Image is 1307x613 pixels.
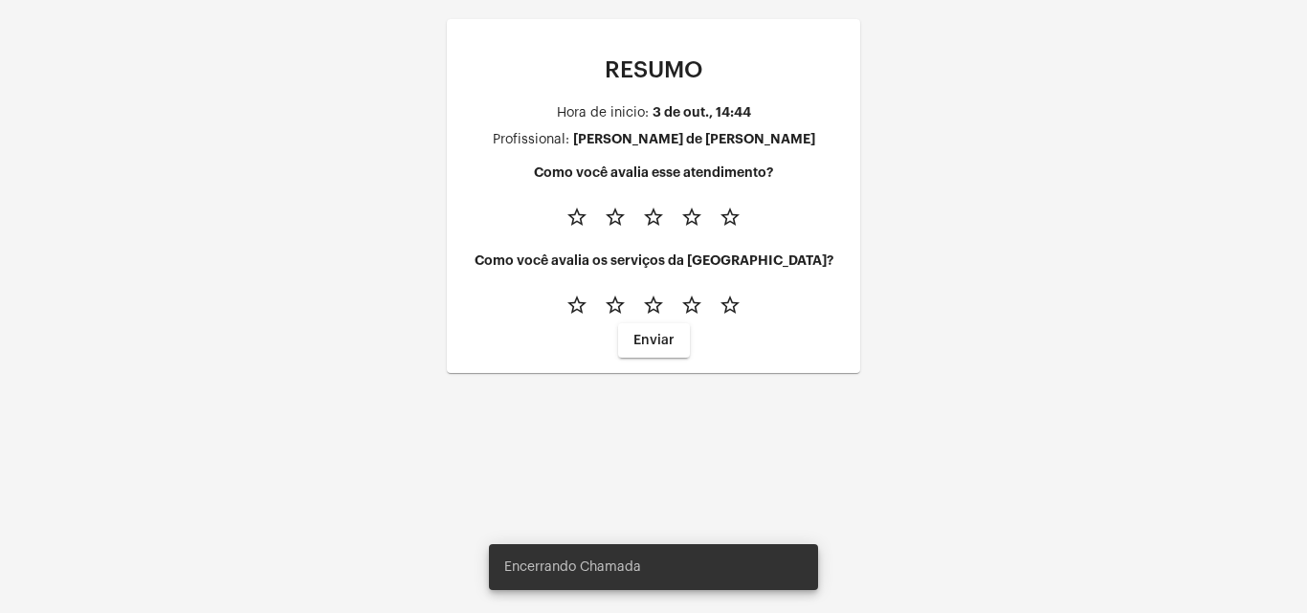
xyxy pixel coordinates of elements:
[462,253,845,268] h4: Como você avalia os serviços da [GEOGRAPHIC_DATA]?
[719,206,742,229] mat-icon: star_border
[557,106,649,120] div: Hora de inicio:
[719,294,742,317] mat-icon: star_border
[462,165,845,180] h4: Como você avalia esse atendimento?
[642,206,665,229] mat-icon: star_border
[604,206,627,229] mat-icon: star_border
[462,57,845,82] p: RESUMO
[604,294,627,317] mat-icon: star_border
[633,334,675,347] span: Enviar
[653,105,751,120] div: 3 de out., 14:44
[573,132,815,146] div: [PERSON_NAME] de [PERSON_NAME]
[642,294,665,317] mat-icon: star_border
[565,294,588,317] mat-icon: star_border
[504,558,641,577] span: Encerrando Chamada
[680,294,703,317] mat-icon: star_border
[493,133,569,147] div: Profissional:
[680,206,703,229] mat-icon: star_border
[618,323,690,358] button: Enviar
[565,206,588,229] mat-icon: star_border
